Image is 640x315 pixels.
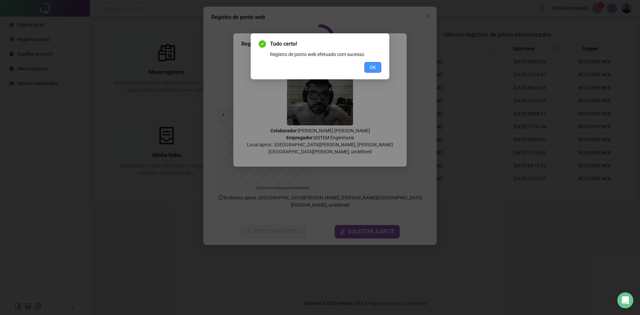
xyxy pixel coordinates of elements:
span: check-circle [259,40,266,48]
span: OK [370,64,376,71]
button: OK [364,62,381,73]
div: Open Intercom Messenger [617,292,633,308]
div: Registro de ponto web efetuado com sucesso. [270,51,381,58]
span: Tudo certo! [270,40,381,48]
